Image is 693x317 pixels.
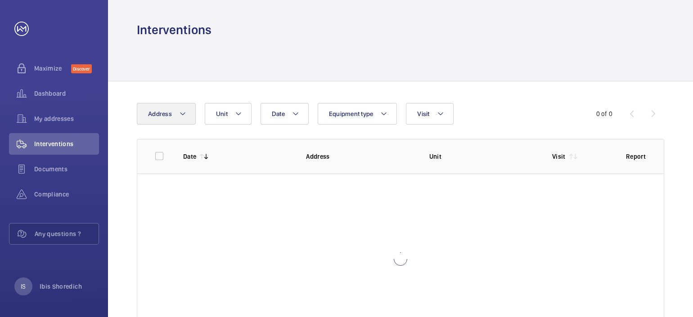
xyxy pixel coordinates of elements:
button: Address [137,103,196,125]
span: Discover [71,64,92,73]
p: Date [183,152,196,161]
span: Visit [417,110,429,117]
p: IS [21,282,26,291]
p: Unit [429,152,538,161]
p: Report [626,152,646,161]
span: Documents [34,165,99,174]
span: My addresses [34,114,99,123]
span: Equipment type [329,110,373,117]
span: Compliance [34,190,99,199]
p: Address [306,152,414,161]
h1: Interventions [137,22,211,38]
button: Equipment type [318,103,397,125]
span: Dashboard [34,89,99,98]
span: Date [272,110,285,117]
button: Unit [205,103,252,125]
div: 0 of 0 [596,109,612,118]
p: Visit [552,152,566,161]
button: Visit [406,103,453,125]
p: Ibis Shoredich [40,282,82,291]
span: Unit [216,110,228,117]
button: Date [261,103,309,125]
span: Maximize [34,64,71,73]
span: Address [148,110,172,117]
span: Interventions [34,139,99,148]
span: Any questions ? [35,229,99,238]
